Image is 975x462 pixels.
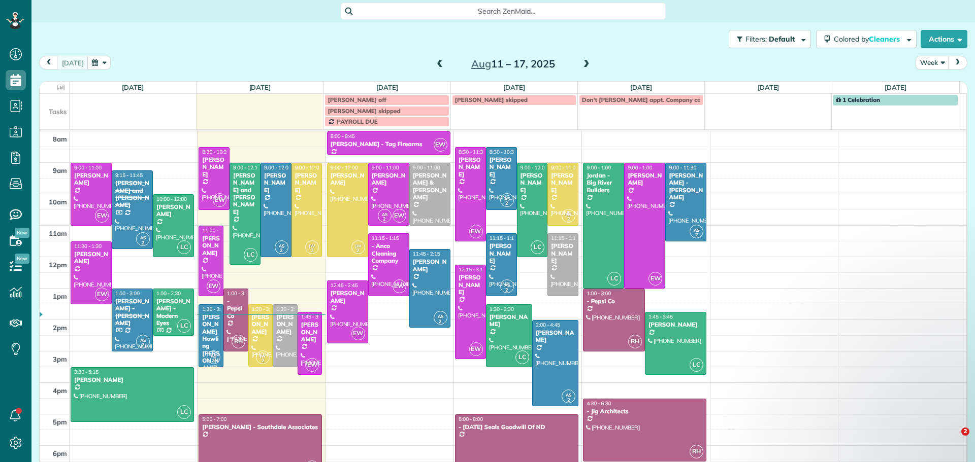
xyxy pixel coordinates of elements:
[275,246,288,256] small: 2
[53,166,67,174] span: 9am
[39,56,58,69] button: prev
[690,230,703,240] small: 2
[156,196,187,202] span: 10:00 - 12:00
[628,335,642,348] span: RH
[535,329,575,344] div: [PERSON_NAME]
[630,83,652,91] a: [DATE]
[74,164,102,171] span: 9:00 - 11:00
[489,156,514,178] div: [PERSON_NAME]
[74,376,191,383] div: [PERSON_NAME]
[53,292,67,300] span: 1pm
[531,240,544,254] span: LC
[490,149,517,155] span: 8:30 - 10:30
[503,83,525,91] a: [DATE]
[393,209,406,223] span: EW
[724,30,811,48] a: Filters: Default
[520,172,545,194] div: [PERSON_NAME]
[490,306,514,312] span: 1:30 - 3:30
[376,83,398,91] a: [DATE]
[15,254,29,264] span: New
[53,355,67,363] span: 3pm
[769,34,796,44] span: Default
[586,408,703,415] div: - Jlg Architects
[259,353,266,359] span: JW
[211,353,216,359] span: AS
[566,392,571,398] span: AS
[413,164,440,171] span: 9:00 - 11:00
[690,445,703,458] span: RH
[328,96,386,103] span: [PERSON_NAME] off
[371,242,406,264] div: - Anco Cleaning Company
[140,337,146,343] span: AS
[244,248,257,262] span: LC
[586,298,642,305] div: - Pepsi Co
[49,229,67,237] span: 11am
[122,83,144,91] a: [DATE]
[202,313,220,372] div: [PERSON_NAME] Howling [PERSON_NAME]
[264,172,288,194] div: [PERSON_NAME]
[309,243,315,248] span: JW
[562,215,575,224] small: 2
[295,172,319,194] div: [PERSON_NAME]
[330,172,365,187] div: [PERSON_NAME]
[115,172,143,179] span: 9:15 - 11:45
[306,246,318,256] small: 2
[233,164,261,171] span: 9:00 - 12:15
[587,290,611,297] span: 1:00 - 3:00
[279,243,284,248] span: AS
[565,211,572,217] span: JW
[869,34,901,44] span: Cleaners
[202,416,226,422] span: 5:00 - 7:00
[916,56,949,69] button: Week
[459,266,486,273] span: 12:15 - 3:15
[337,118,377,125] span: PAYROLL DUE
[469,225,483,238] span: EW
[115,298,150,327] div: [PERSON_NAME] - [PERSON_NAME]
[459,416,483,422] span: 5:00 - 8:00
[458,156,483,178] div: [PERSON_NAME]
[562,396,575,405] small: 2
[816,30,917,48] button: Colored byCleaners
[438,313,443,319] span: AS
[202,423,319,431] div: [PERSON_NAME] - Southdale Associates
[137,340,149,350] small: 2
[53,324,67,332] span: 2pm
[434,138,447,152] span: EW
[501,199,513,208] small: 2
[305,358,319,372] span: EW
[330,140,447,148] div: [PERSON_NAME] - Tag Firearms
[331,282,358,289] span: 12:45 - 2:45
[74,172,109,187] div: [PERSON_NAME]
[57,56,88,69] button: [DATE]
[351,327,365,340] span: EW
[758,83,779,91] a: [DATE]
[256,356,269,366] small: 2
[449,58,576,69] h2: 11 – 17, 2025
[233,172,257,216] div: [PERSON_NAME] and [PERSON_NAME]
[504,196,510,201] span: AS
[252,306,276,312] span: 1:30 - 3:30
[455,96,528,103] span: [PERSON_NAME] skipped
[227,290,251,297] span: 1:00 - 3:00
[295,164,322,171] span: 9:00 - 12:00
[459,149,486,155] span: 8:30 - 11:30
[921,30,967,48] button: Actions
[382,211,387,217] span: AS
[501,286,513,295] small: 2
[413,251,440,257] span: 11:45 - 2:15
[330,290,365,304] div: [PERSON_NAME]
[489,313,529,328] div: [PERSON_NAME]
[202,227,230,234] span: 11:00 - 1:15
[115,290,140,297] span: 1:00 - 3:00
[412,172,447,201] div: [PERSON_NAME] & [PERSON_NAME]
[550,172,575,194] div: [PERSON_NAME]
[202,235,220,257] div: [PERSON_NAME]
[582,96,715,103] span: Don't [PERSON_NAME] appt. Company coming
[648,313,673,320] span: 1:45 - 3:45
[177,319,191,333] span: LC
[607,272,621,286] span: LC
[207,356,220,366] small: 2
[331,164,358,171] span: 9:00 - 12:00
[668,172,703,201] div: [PERSON_NAME] - [PERSON_NAME]
[961,428,969,436] span: 2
